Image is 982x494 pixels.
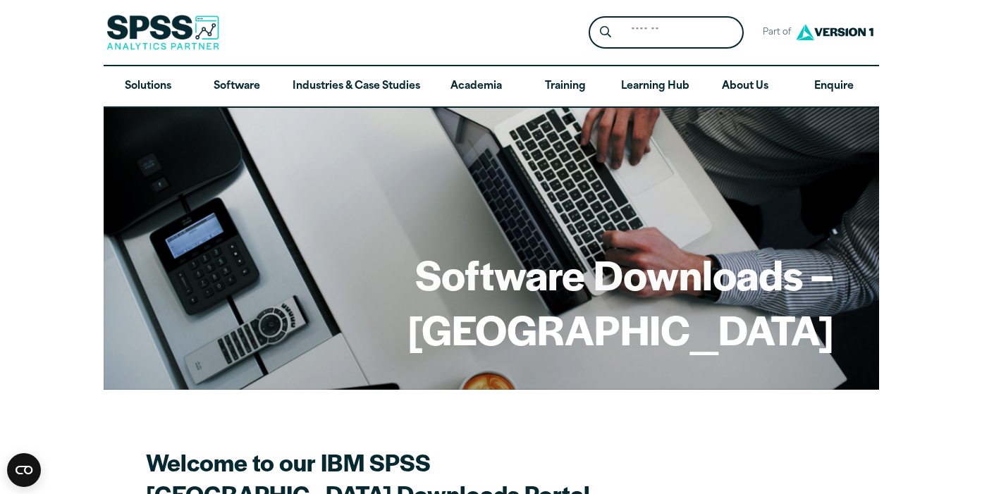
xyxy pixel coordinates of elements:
[149,247,834,356] h1: Software Downloads – [GEOGRAPHIC_DATA]
[7,453,41,487] button: Open CMP widget
[104,66,192,107] a: Solutions
[792,19,877,45] img: Version1 Logo
[104,66,879,107] nav: Desktop version of site main menu
[192,66,281,107] a: Software
[592,20,618,46] button: Search magnifying glass icon
[600,26,611,38] svg: Search magnifying glass icon
[281,66,431,107] a: Industries & Case Studies
[589,16,744,49] form: Site Header Search Form
[755,23,792,43] span: Part of
[106,15,219,50] img: SPSS Analytics Partner
[610,66,701,107] a: Learning Hub
[520,66,609,107] a: Training
[701,66,790,107] a: About Us
[431,66,520,107] a: Academia
[790,66,878,107] a: Enquire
